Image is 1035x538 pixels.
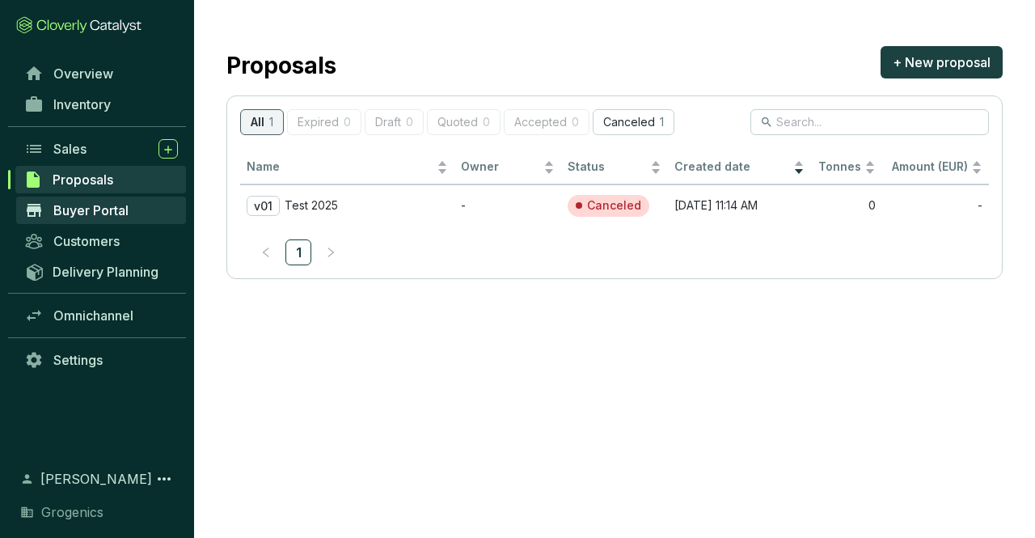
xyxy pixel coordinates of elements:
[53,172,113,188] span: Proposals
[16,258,186,285] a: Delivery Planning
[226,49,336,83] h2: Proposals
[674,159,789,175] span: Created date
[269,116,273,129] p: 1
[882,184,989,227] td: -
[893,53,991,72] span: + New proposal
[53,233,120,249] span: Customers
[16,91,186,118] a: Inventory
[41,502,103,522] span: Grogenics
[318,239,344,265] li: Next Page
[325,247,336,258] span: right
[16,302,186,329] a: Omnichannel
[253,239,279,265] button: left
[53,307,133,324] span: Omnichannel
[892,159,968,173] span: Amount (EUR)
[40,469,152,489] span: [PERSON_NAME]
[16,60,186,87] a: Overview
[53,202,129,218] span: Buyer Portal
[660,116,664,129] p: 1
[454,151,561,184] th: Owner
[817,159,861,175] span: Tonnes
[561,151,668,184] th: Status
[668,184,810,227] td: [DATE] 11:14 AM
[568,159,647,175] span: Status
[247,196,280,216] p: v01
[454,184,561,227] td: -
[16,197,186,224] a: Buyer Portal
[811,184,882,227] td: 0
[260,247,272,258] span: left
[16,227,186,255] a: Customers
[53,141,87,157] span: Sales
[253,239,279,265] li: Previous Page
[53,264,158,280] span: Delivery Planning
[776,113,965,131] input: Search...
[285,239,311,265] li: 1
[811,151,882,184] th: Tonnes
[251,116,264,129] p: All
[53,96,111,112] span: Inventory
[593,109,674,135] button: Canceled1
[285,198,338,213] p: Test 2025
[318,239,344,265] button: right
[15,166,186,193] a: Proposals
[461,159,540,175] span: Owner
[53,66,113,82] span: Overview
[240,109,284,135] button: All1
[587,198,641,214] p: Canceled
[286,240,310,265] a: 1
[16,346,186,374] a: Settings
[881,46,1003,78] button: + New proposal
[240,151,454,184] th: Name
[668,151,810,184] th: Created date
[603,116,655,129] p: Canceled
[16,135,186,163] a: Sales
[247,159,433,175] span: Name
[53,352,103,368] span: Settings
